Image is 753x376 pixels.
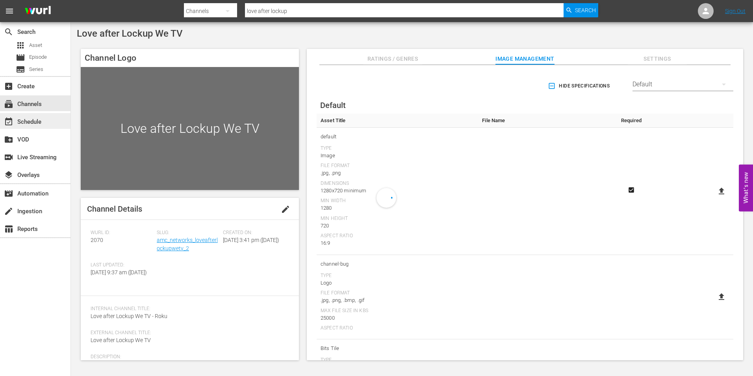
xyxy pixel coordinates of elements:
span: Overlays [4,170,13,180]
div: Logo [321,279,474,287]
img: ans4CAIJ8jUAAAAAAAAAAAAAAAAAAAAAAAAgQb4GAAAAAAAAAAAAAAAAAAAAAAAAJMjXAAAAAAAAAAAAAAAAAAAAAAAAgAT5G... [19,2,57,20]
th: File Name [478,114,614,128]
span: menu [5,6,14,16]
svg: Required [627,186,636,194]
span: Live Streaming [4,153,13,162]
div: 1280 [321,204,474,212]
a: amc_networks_loveafterlockupwetv_2 [157,237,218,251]
div: File Format [321,290,474,296]
div: Default [632,73,733,95]
button: Open Feedback Widget [739,165,753,212]
span: Channels [4,99,13,109]
th: Asset Title [317,114,478,128]
span: Automation [4,189,13,198]
span: [DATE] 3:41 pm ([DATE]) [223,237,279,243]
h4: Channel Logo [81,49,299,67]
span: Series [16,65,25,74]
span: Bits Tile [321,343,474,354]
div: 720 [321,222,474,230]
span: edit [281,205,290,214]
span: Asset [29,41,42,49]
span: channel-bug [321,259,474,269]
div: .jpg, .png, .bmp, .gif [321,296,474,304]
div: Min Width [321,198,474,204]
div: 16:9 [321,239,474,247]
span: 2070 [91,237,103,243]
div: Image [321,152,474,160]
span: VOD [4,135,13,144]
span: Series [29,65,43,73]
span: Ratings / Genres [363,54,422,64]
a: Sign Out [725,8,746,14]
span: Search [575,3,596,17]
button: edit [276,200,295,219]
span: Episode [16,53,25,62]
div: 25000 [321,314,474,322]
span: Create [4,82,13,91]
th: Required [614,114,648,128]
span: default [321,132,474,142]
div: .jpg, .png [321,169,474,177]
span: Last Updated: [91,262,153,268]
span: Episode [29,53,47,61]
div: Dimensions [321,181,474,187]
span: Settings [628,54,687,64]
div: File Format [321,163,474,169]
span: Image Management [495,54,555,64]
div: Min Height [321,216,474,222]
span: Asset [16,41,25,50]
span: [DATE] 9:37 am ([DATE]) [91,269,147,275]
div: Love after Lockup We TV [81,67,299,190]
span: Default [320,101,346,110]
button: Hide Specifications [546,75,613,97]
div: Type [321,273,474,279]
span: Internal Channel Title: [91,306,285,312]
span: Love after Lockup We TV [91,337,151,343]
span: Ingestion [4,207,13,216]
div: 1280x720 minimum [321,187,474,195]
span: External Channel Title: [91,330,285,336]
span: Reports [4,224,13,234]
div: Aspect Ratio [321,233,474,239]
span: Wurl ID: [91,230,153,236]
span: Slug: [157,230,219,236]
button: Search [564,3,598,17]
span: Channel Details [87,204,142,214]
span: Search [4,27,13,37]
span: Love after Lockup We TV [77,28,183,39]
div: Type [321,145,474,152]
span: Created On: [223,230,285,236]
div: Type [321,357,474,363]
span: Love after Lockup We TV - Roku [91,313,167,319]
span: Schedule [4,117,13,127]
span: Description: [91,354,285,360]
span: Hide Specifications [549,82,610,90]
div: Max File Size In Kbs [321,308,474,314]
div: Aspect Ratio [321,325,474,331]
